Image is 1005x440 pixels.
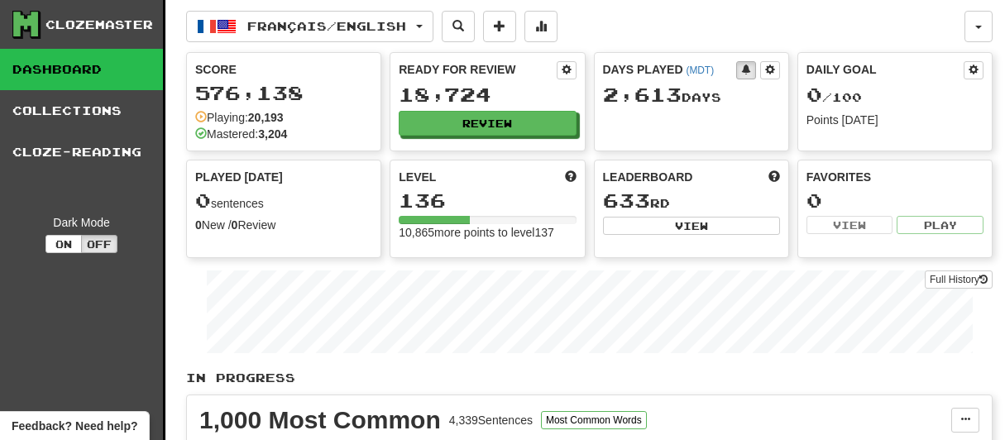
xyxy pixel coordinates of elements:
[45,235,82,253] button: On
[399,84,576,105] div: 18,724
[399,61,556,78] div: Ready for Review
[897,216,983,234] button: Play
[195,190,372,212] div: sentences
[186,11,433,42] button: Français/English
[603,217,780,235] button: View
[195,83,372,103] div: 576,138
[399,190,576,211] div: 136
[603,83,682,106] span: 2,613
[199,408,441,433] div: 1,000 Most Common
[399,169,436,185] span: Level
[399,224,576,241] div: 10,865 more points to level 137
[81,235,117,253] button: Off
[449,412,533,428] div: 4,339 Sentences
[603,169,693,185] span: Leaderboard
[195,217,372,233] div: New / Review
[603,84,780,106] div: Day s
[12,418,137,434] span: Open feedback widget
[806,61,964,79] div: Daily Goal
[248,111,284,124] strong: 20,193
[603,190,780,212] div: rd
[524,11,558,42] button: More stats
[565,169,577,185] span: Score more points to level up
[195,61,372,78] div: Score
[806,190,983,211] div: 0
[232,218,238,232] strong: 0
[806,83,822,106] span: 0
[45,17,153,33] div: Clozemaster
[442,11,475,42] button: Search sentences
[541,411,647,429] button: Most Common Words
[186,370,993,386] p: In Progress
[603,61,736,78] div: Days Played
[247,19,406,33] span: Français / English
[483,11,516,42] button: Add sentence to collection
[195,109,284,126] div: Playing:
[806,169,983,185] div: Favorites
[768,169,780,185] span: This week in points, UTC
[195,126,287,142] div: Mastered:
[195,189,211,212] span: 0
[399,111,576,136] button: Review
[195,169,283,185] span: Played [DATE]
[686,65,714,76] a: (MDT)
[806,90,862,104] span: / 100
[806,216,893,234] button: View
[925,270,993,289] a: Full History
[603,189,650,212] span: 633
[806,112,983,128] div: Points [DATE]
[12,214,151,231] div: Dark Mode
[258,127,287,141] strong: 3,204
[195,218,202,232] strong: 0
